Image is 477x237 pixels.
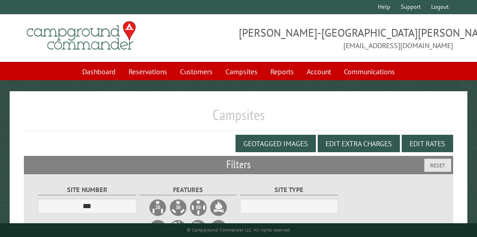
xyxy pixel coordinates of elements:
[240,185,338,195] label: Site Type
[24,156,453,173] h2: Filters
[24,18,139,54] img: Campground Commander
[139,185,237,195] label: Features
[189,198,208,217] label: 50A Electrical Hookup
[169,198,187,217] label: 30A Electrical Hookup
[220,63,263,80] a: Campsites
[149,198,167,217] label: 20A Electrical Hookup
[265,63,299,80] a: Reports
[318,135,400,152] button: Edit Extra Charges
[24,106,453,131] h1: Campsites
[239,25,454,51] span: [PERSON_NAME]-[GEOGRAPHIC_DATA][PERSON_NAME] [EMAIL_ADDRESS][DOMAIN_NAME]
[236,135,316,152] button: Geotagged Images
[338,63,400,80] a: Communications
[424,159,451,172] button: Reset
[187,227,291,233] small: © Campground Commander LLC. All rights reserved.
[301,63,337,80] a: Account
[174,63,218,80] a: Customers
[77,63,121,80] a: Dashboard
[209,198,228,217] label: Firepit
[38,185,136,195] label: Site Number
[402,135,453,152] button: Edit Rates
[123,63,173,80] a: Reservations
